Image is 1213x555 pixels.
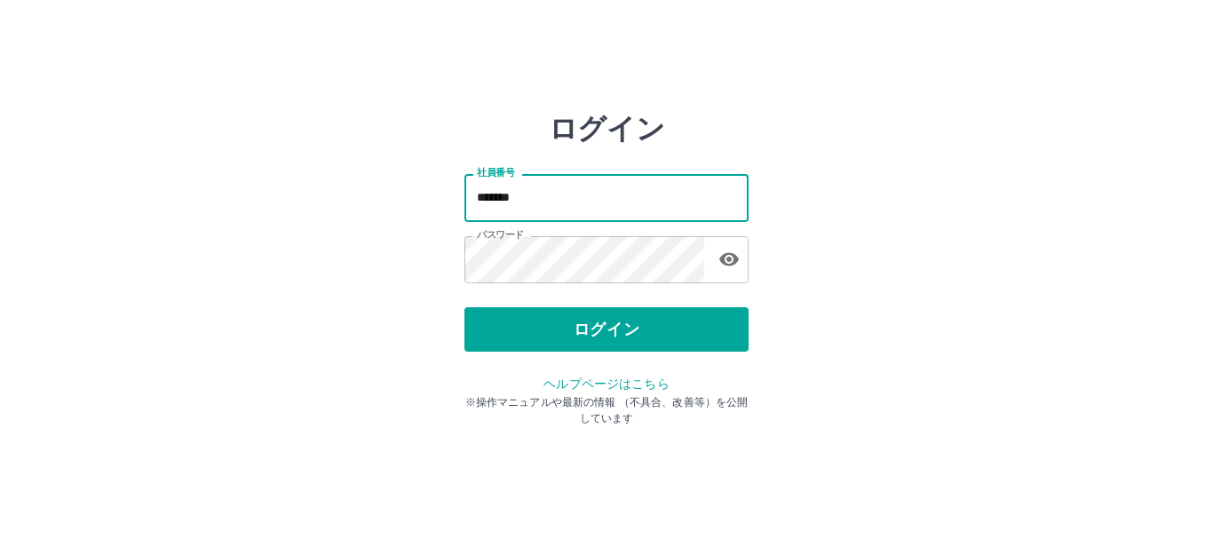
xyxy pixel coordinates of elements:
button: ログイン [464,307,749,352]
label: 社員番号 [477,166,514,179]
p: ※操作マニュアルや最新の情報 （不具合、改善等）を公開しています [464,394,749,426]
h2: ログイン [549,112,665,146]
a: ヘルプページはこちら [543,377,669,391]
label: パスワード [477,228,524,242]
